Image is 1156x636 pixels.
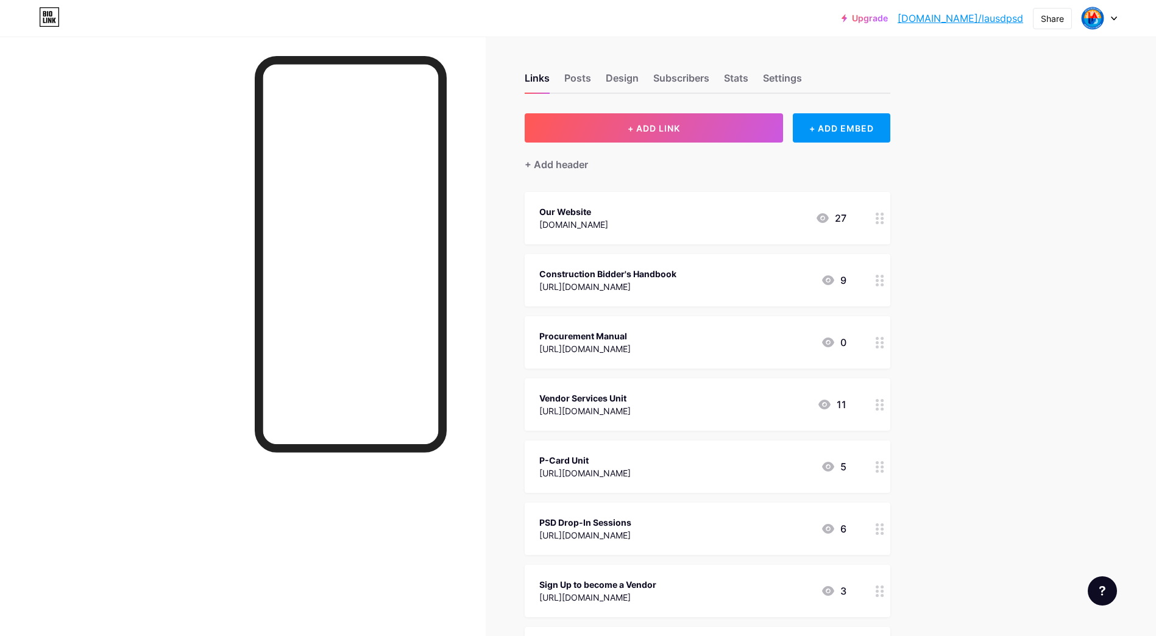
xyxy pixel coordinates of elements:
[539,267,676,280] div: Construction Bidder's Handbook
[793,113,890,143] div: + ADD EMBED
[1081,7,1104,30] img: lausdpsd
[539,578,656,591] div: Sign Up to become a Vendor
[821,335,846,350] div: 0
[539,342,631,355] div: [URL][DOMAIN_NAME]
[842,13,888,23] a: Upgrade
[1041,12,1064,25] div: Share
[628,123,680,133] span: + ADD LINK
[539,205,608,218] div: Our Website
[539,218,608,231] div: [DOMAIN_NAME]
[525,71,550,93] div: Links
[539,392,631,405] div: Vendor Services Unit
[539,591,656,604] div: [URL][DOMAIN_NAME]
[564,71,591,93] div: Posts
[606,71,639,93] div: Design
[539,529,631,542] div: [URL][DOMAIN_NAME]
[539,467,631,479] div: [URL][DOMAIN_NAME]
[815,211,846,225] div: 27
[525,157,588,172] div: + Add header
[539,330,631,342] div: Procurement Manual
[539,405,631,417] div: [URL][DOMAIN_NAME]
[821,273,846,288] div: 9
[539,454,631,467] div: P-Card Unit
[821,584,846,598] div: 3
[653,71,709,93] div: Subscribers
[817,397,846,412] div: 11
[821,521,846,536] div: 6
[763,71,802,93] div: Settings
[724,71,748,93] div: Stats
[898,11,1023,26] a: [DOMAIN_NAME]/lausdpsd
[539,280,676,293] div: [URL][DOMAIN_NAME]
[821,459,846,474] div: 5
[525,113,784,143] button: + ADD LINK
[539,516,631,529] div: PSD Drop-In Sessions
